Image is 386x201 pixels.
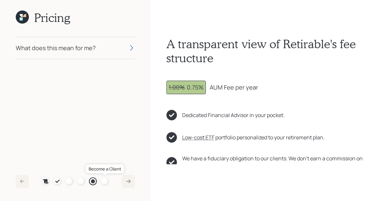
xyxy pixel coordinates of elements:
div: Dedicated Financial Advisor in your pocket. [182,111,285,119]
div: 0.75% [169,83,204,92]
div: AUM Fee per year [210,83,258,92]
div: What does this mean for me? [16,44,96,52]
h1: A transparent view of Retirable's fee structure [166,37,370,65]
div: We have a fiduciary obligation to our clients. We don't earn a commission on any of our recommend... [182,154,370,170]
span: Low-cost ETF [182,134,214,141]
h1: Pricing [34,10,70,25]
span: 1.00% [169,83,185,91]
div: portfolio personalized to your retirement plan. [182,133,325,141]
